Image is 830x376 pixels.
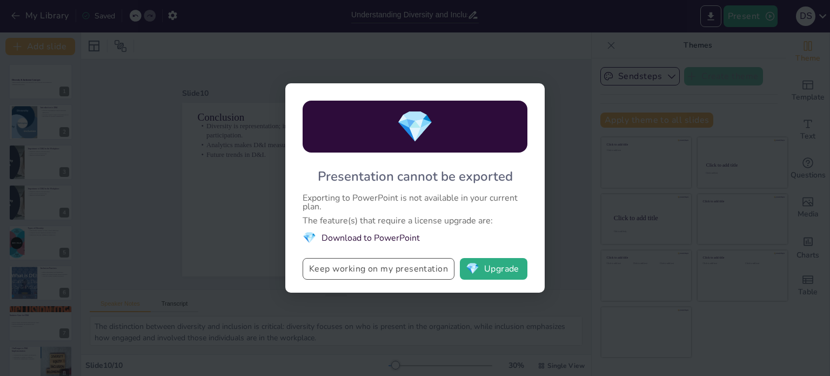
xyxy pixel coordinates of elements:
[303,258,454,280] button: Keep working on my presentation
[303,230,527,245] li: Download to PowerPoint
[466,263,479,274] span: diamond
[303,230,316,245] span: diamond
[460,258,527,280] button: diamondUpgrade
[303,194,527,211] div: Exporting to PowerPoint is not available in your current plan.
[396,106,434,148] span: diamond
[303,216,527,225] div: The feature(s) that require a license upgrade are:
[318,168,513,185] div: Presentation cannot be exported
